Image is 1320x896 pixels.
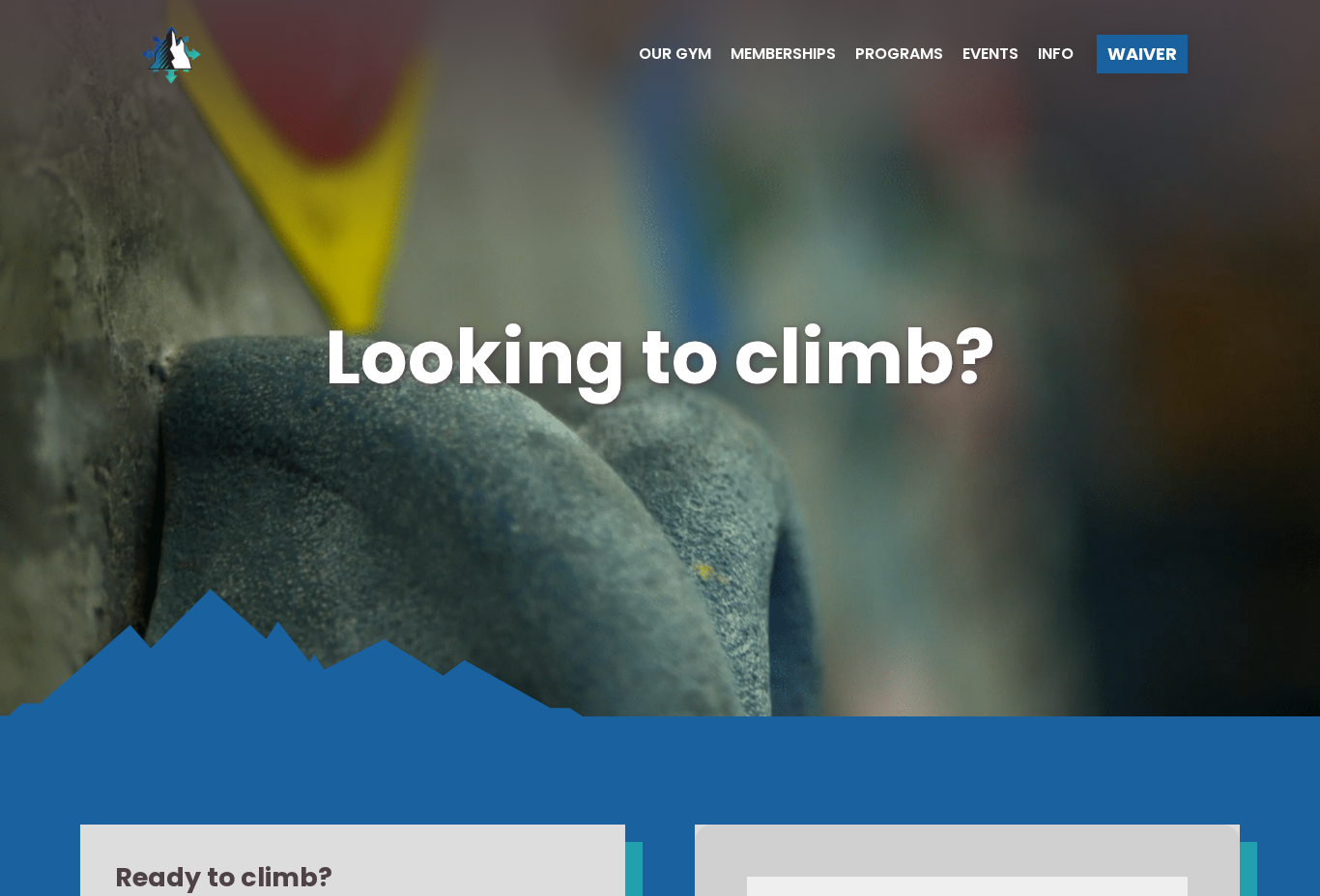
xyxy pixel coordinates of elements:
[80,306,1240,410] h1: Looking to climb?
[1038,46,1074,62] span: Info
[711,46,836,62] a: Memberships
[962,46,1019,62] span: Events
[1097,35,1188,73] a: Waiver
[1107,45,1177,63] span: Waiver
[115,859,590,896] h2: Ready to climb?
[943,46,1019,62] a: Events
[836,46,943,62] a: Programs
[639,46,711,62] span: Our Gym
[731,46,836,62] span: Memberships
[855,46,943,62] span: Programs
[132,15,210,93] img: North Wall Logo
[1019,46,1074,62] a: Info
[619,46,711,62] a: Our Gym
